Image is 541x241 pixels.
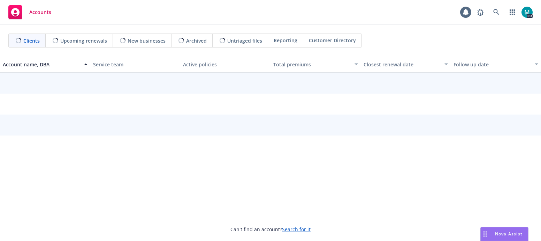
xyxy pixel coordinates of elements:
button: Nova Assist [480,227,528,241]
div: Service team [93,61,178,68]
span: Accounts [29,9,51,15]
div: Closest renewal date [364,61,441,68]
div: Account name, DBA [3,61,80,68]
span: Untriaged files [227,37,262,44]
a: Switch app [505,5,519,19]
span: Archived [186,37,207,44]
button: Follow up date [451,56,541,73]
button: Total premiums [270,56,361,73]
button: Service team [90,56,181,73]
span: New businesses [128,37,166,44]
a: Report a Bug [473,5,487,19]
div: Active policies [183,61,268,68]
span: Upcoming renewals [60,37,107,44]
span: Nova Assist [495,231,523,237]
img: photo [521,7,533,18]
span: Customer Directory [309,37,356,44]
a: Search [489,5,503,19]
span: Can't find an account? [230,226,311,233]
button: Active policies [180,56,270,73]
button: Closest renewal date [361,56,451,73]
span: Clients [23,37,40,44]
a: Search for it [282,226,311,233]
div: Total premiums [273,61,350,68]
div: Follow up date [454,61,531,68]
span: Reporting [274,37,297,44]
a: Accounts [6,2,54,22]
div: Drag to move [481,227,489,241]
